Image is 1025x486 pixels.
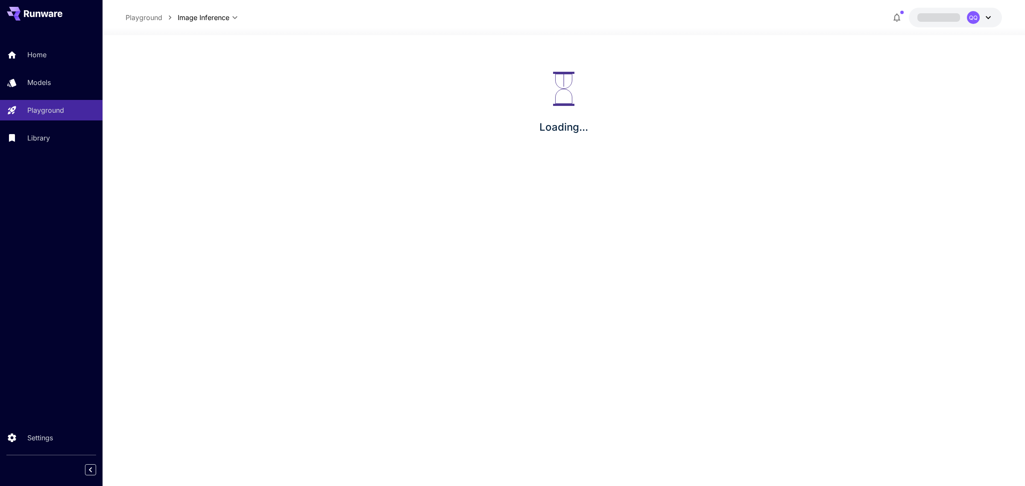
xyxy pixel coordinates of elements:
[539,120,588,135] p: Loading...
[27,77,51,88] p: Models
[27,105,64,115] p: Playground
[178,12,229,23] span: Image Inference
[91,462,102,477] div: Collapse sidebar
[126,12,162,23] a: Playground
[967,11,980,24] div: QQ
[126,12,178,23] nav: breadcrumb
[27,50,47,60] p: Home
[27,133,50,143] p: Library
[27,433,53,443] p: Settings
[85,464,96,475] button: Collapse sidebar
[909,8,1002,27] button: QQ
